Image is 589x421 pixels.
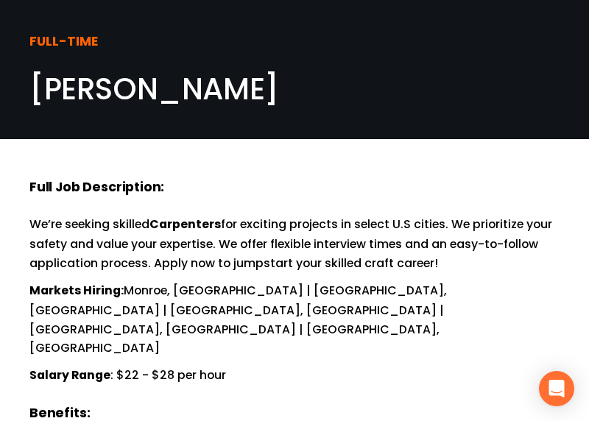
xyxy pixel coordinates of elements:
[29,31,98,54] strong: FULL-TIME
[29,366,110,386] strong: Salary Range
[149,215,221,236] strong: Carpenters
[29,281,560,357] p: Monroe, [GEOGRAPHIC_DATA] | [GEOGRAPHIC_DATA], [GEOGRAPHIC_DATA] | [GEOGRAPHIC_DATA], [GEOGRAPHIC...
[29,281,124,302] strong: Markets Hiring:
[29,366,560,386] p: : $22 - $28 per hour
[29,215,560,272] p: We’re seeking skilled for exciting projects in select U.S cities. We prioritize your safety and v...
[29,68,279,110] span: [PERSON_NAME]
[29,177,164,199] strong: Full Job Description:
[539,371,574,406] div: Open Intercom Messenger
